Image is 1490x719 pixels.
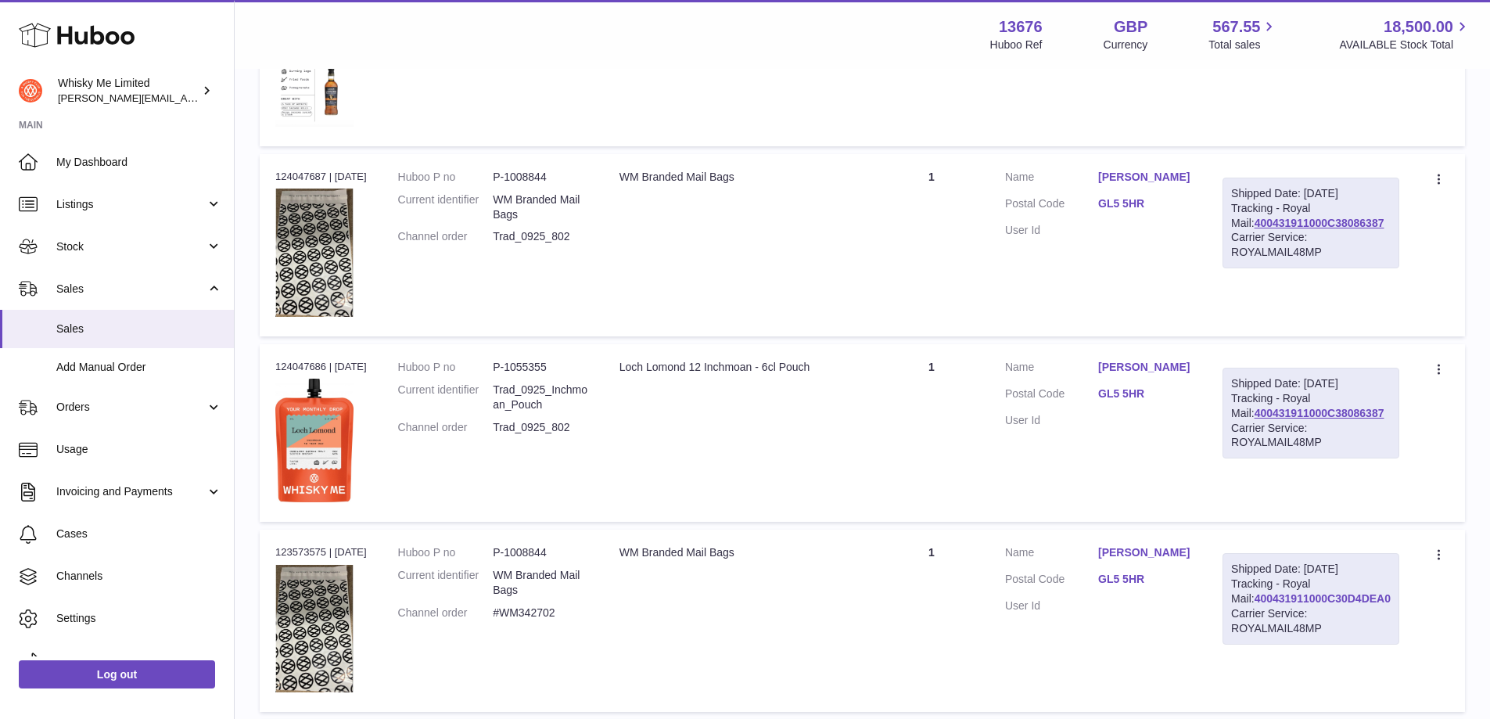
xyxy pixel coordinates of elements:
a: GL5 5HR [1098,196,1191,211]
div: Carrier Service: ROYALMAIL48MP [1231,421,1391,451]
a: 400431911000C38086387 [1255,217,1384,229]
dd: #WM342702 [493,606,588,620]
a: 400431911000C38086387 [1255,407,1384,419]
a: [PERSON_NAME] [1098,170,1191,185]
span: Add Manual Order [56,360,222,375]
span: [PERSON_NAME][EMAIL_ADDRESS][DOMAIN_NAME] [58,92,314,104]
strong: GBP [1114,16,1147,38]
span: Sales [56,322,222,336]
span: Invoicing and Payments [56,484,206,499]
dd: WM Branded Mail Bags [493,192,588,222]
img: 136761755771757.jpg [275,379,354,502]
img: 1725358317.png [275,189,354,317]
span: AVAILABLE Stock Total [1339,38,1471,52]
a: [PERSON_NAME] [1098,360,1191,375]
dd: P-1008844 [493,170,588,185]
div: Carrier Service: ROYALMAIL48MP [1231,230,1391,260]
span: Total sales [1208,38,1278,52]
div: Whisky Me Limited [58,76,199,106]
dt: Huboo P no [398,170,494,185]
dt: User Id [1005,599,1098,613]
dt: User Id [1005,413,1098,428]
dd: Trad_0925_802 [493,229,588,244]
dd: Trad_0925_802 [493,420,588,435]
strong: 13676 [999,16,1043,38]
span: Sales [56,282,206,297]
span: Orders [56,400,206,415]
dt: Channel order [398,420,494,435]
div: 123573575 | [DATE] [275,545,367,559]
dt: Current identifier [398,383,494,412]
a: 18,500.00 AVAILABLE Stock Total [1339,16,1471,52]
div: Shipped Date: [DATE] [1231,186,1391,201]
dt: Channel order [398,229,494,244]
span: Stock [56,239,206,254]
span: Usage [56,442,222,457]
dt: Name [1005,545,1098,564]
dt: Postal Code [1005,572,1098,591]
dt: Channel order [398,606,494,620]
a: GL5 5HR [1098,572,1191,587]
span: My Dashboard [56,155,222,170]
a: 400431911000C30D4DEA0 [1255,592,1391,605]
div: Tracking - Royal Mail: [1223,368,1399,458]
div: WM Branded Mail Bags [619,170,858,185]
a: GL5 5HR [1098,386,1191,401]
div: 124047686 | [DATE] [275,360,367,374]
dd: WM Branded Mail Bags [493,568,588,598]
dt: Name [1005,170,1098,189]
dt: User Id [1005,223,1098,238]
div: WM Branded Mail Bags [619,545,858,560]
span: Channels [56,569,222,584]
div: Tracking - Royal Mail: [1223,178,1399,268]
a: 567.55 Total sales [1208,16,1278,52]
div: Loch Lomond 12 Inchmoan - 6cl Pouch [619,360,858,375]
td: 1 [874,530,989,712]
dd: P-1008844 [493,545,588,560]
td: 1 [874,344,989,522]
dt: Huboo P no [398,545,494,560]
img: 1725358317.png [275,565,354,693]
div: Shipped Date: [DATE] [1231,562,1391,577]
span: Settings [56,611,222,626]
img: frances@whiskyshop.com [19,79,42,102]
dt: Huboo P no [398,360,494,375]
dd: Trad_0925_Inchmoan_Pouch [493,383,588,412]
span: 18,500.00 [1384,16,1453,38]
div: Tracking - Royal Mail: [1223,553,1399,644]
span: Returns [56,653,222,668]
div: Shipped Date: [DATE] [1231,376,1391,391]
dt: Postal Code [1005,196,1098,215]
dt: Current identifier [398,568,494,598]
div: 124047687 | [DATE] [275,170,367,184]
a: [PERSON_NAME] [1098,545,1191,560]
dt: Postal Code [1005,386,1098,405]
span: 567.55 [1212,16,1260,38]
a: Log out [19,660,215,688]
div: Huboo Ref [990,38,1043,52]
div: Carrier Service: ROYALMAIL48MP [1231,606,1391,636]
dd: P-1055355 [493,360,588,375]
span: Cases [56,527,222,541]
dt: Current identifier [398,192,494,222]
span: Listings [56,197,206,212]
dt: Name [1005,360,1098,379]
td: 1 [874,154,989,336]
div: Currency [1104,38,1148,52]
